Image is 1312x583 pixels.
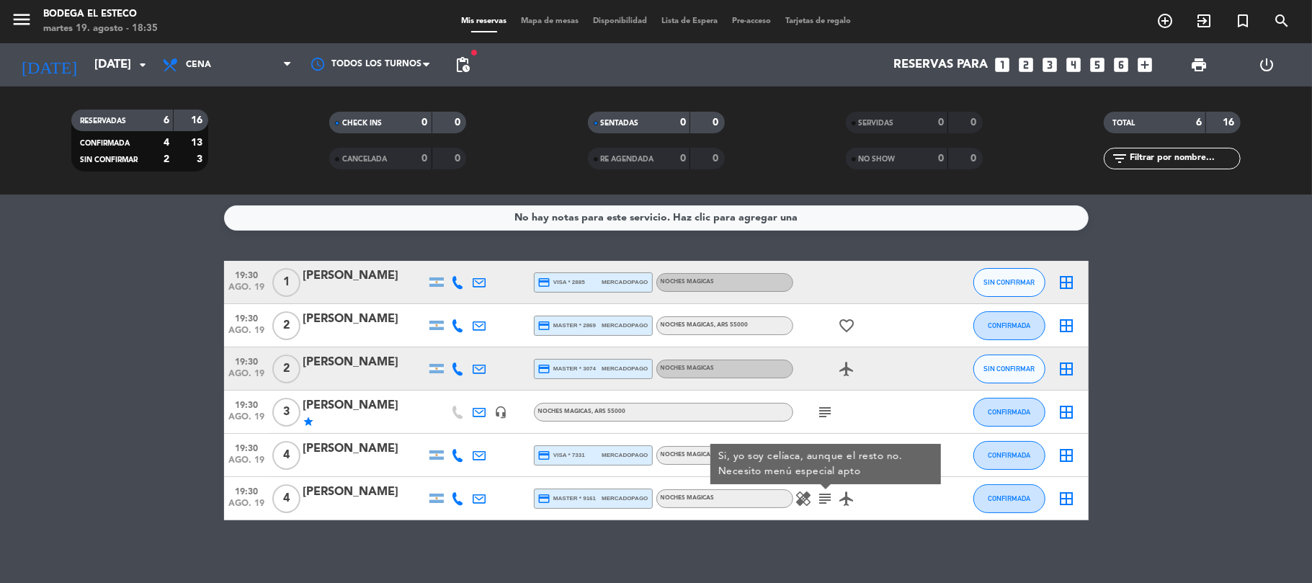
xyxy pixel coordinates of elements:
span: NOCHES MAGICAS [661,365,715,371]
i: credit_card [538,449,551,462]
i: looks_5 [1089,55,1107,74]
div: martes 19. agosto - 18:35 [43,22,158,36]
strong: 0 [422,153,428,164]
span: ago. 19 [229,412,265,429]
span: , ARS 55000 [715,322,749,328]
strong: 0 [680,117,686,128]
span: mercadopago [602,277,648,287]
span: CONFIRMADA [988,321,1030,329]
span: master * 3074 [538,362,597,375]
span: NOCHES MAGICAS [661,322,749,328]
span: master * 2869 [538,319,597,332]
button: SIN CONFIRMAR [973,355,1045,383]
span: Tarjetas de regalo [778,17,858,25]
i: exit_to_app [1195,12,1213,30]
strong: 0 [970,153,979,164]
i: arrow_drop_down [134,56,151,74]
strong: 0 [970,117,979,128]
span: ago. 19 [229,499,265,515]
span: Cena [186,60,211,70]
span: 19:30 [229,266,265,282]
span: NOCHES MAGICAS [538,409,626,414]
span: 3 [272,398,300,427]
span: 2 [272,355,300,383]
div: LOG OUT [1233,43,1301,86]
strong: 0 [713,153,721,164]
span: Disponibilidad [586,17,654,25]
i: credit_card [538,492,551,505]
i: border_all [1058,490,1076,507]
strong: 0 [938,153,944,164]
i: add_box [1136,55,1155,74]
span: NOCHES MAGICAS [661,279,715,285]
i: border_all [1058,274,1076,291]
button: CONFIRMADA [973,398,1045,427]
strong: 0 [455,153,463,164]
span: , ARS 55000 [592,409,626,414]
button: CONFIRMADA [973,484,1045,513]
span: CONFIRMADA [80,140,130,147]
i: border_all [1058,317,1076,334]
i: turned_in_not [1234,12,1251,30]
span: 4 [272,441,300,470]
strong: 6 [164,115,169,125]
i: credit_card [538,362,551,375]
span: Reservas para [894,58,989,72]
strong: 0 [680,153,686,164]
span: ago. 19 [229,369,265,386]
i: star [303,416,315,427]
span: Lista de Espera [654,17,725,25]
span: pending_actions [454,56,471,74]
span: 19:30 [229,396,265,412]
i: filter_list [1111,150,1128,167]
i: looks_two [1017,55,1036,74]
div: [PERSON_NAME] [303,396,426,415]
input: Filtrar por nombre... [1128,151,1240,166]
span: Mapa de mesas [514,17,586,25]
span: mercadopago [602,364,648,373]
i: credit_card [538,319,551,332]
span: ago. 19 [229,326,265,342]
span: fiber_manual_record [470,48,478,57]
div: Bodega El Esteco [43,7,158,22]
span: SERVIDAS [859,120,894,127]
strong: 0 [938,117,944,128]
strong: 0 [455,117,463,128]
strong: 16 [191,115,205,125]
span: 2 [272,311,300,340]
span: RE AGENDADA [601,156,654,163]
span: CONFIRMADA [988,451,1030,459]
i: looks_6 [1112,55,1131,74]
i: looks_4 [1065,55,1084,74]
span: NOCHES MAGICAS [661,495,715,501]
i: headset_mic [495,406,508,419]
i: looks_one [994,55,1012,74]
span: print [1190,56,1208,74]
i: border_all [1058,360,1076,378]
i: border_all [1058,404,1076,421]
span: NOCHES MAGICAS [661,452,715,458]
span: CHECK INS [342,120,382,127]
span: RESERVADAS [80,117,126,125]
span: ago. 19 [229,282,265,299]
i: [DATE] [11,49,87,81]
i: border_all [1058,447,1076,464]
strong: 0 [422,117,428,128]
i: credit_card [538,276,551,289]
button: SIN CONFIRMAR [973,268,1045,297]
span: 19:30 [229,439,265,455]
span: Pre-acceso [725,17,778,25]
strong: 4 [164,138,169,148]
button: CONFIRMADA [973,441,1045,470]
strong: 3 [197,154,205,164]
span: 4 [272,484,300,513]
span: TOTAL [1112,120,1135,127]
span: SENTADAS [601,120,639,127]
span: CANCELADA [342,156,387,163]
span: ago. 19 [229,455,265,472]
span: CONFIRMADA [988,494,1030,502]
span: visa * 2885 [538,276,585,289]
i: power_settings_new [1259,56,1276,74]
strong: 0 [713,117,721,128]
i: airplanemode_active [839,360,856,378]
